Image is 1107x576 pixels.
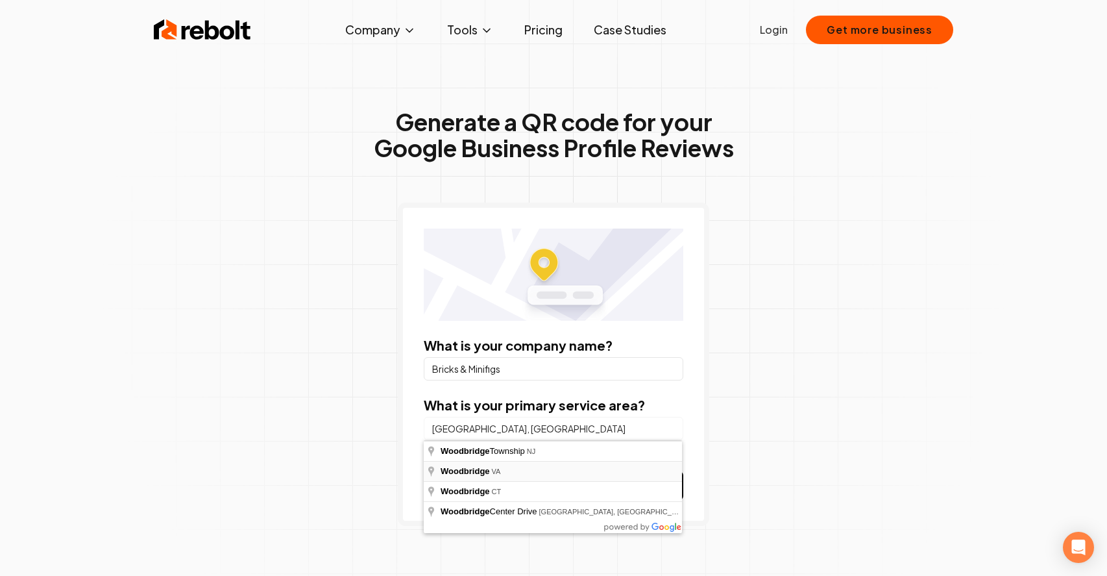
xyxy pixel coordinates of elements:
span: NJ [527,447,535,455]
img: Rebolt Logo [154,17,251,43]
span: Woodbridge [441,486,490,496]
img: Location map [424,229,683,321]
span: VA [492,468,501,475]
h1: Generate a QR code for your Google Business Profile Reviews [374,109,734,161]
a: Pricing [514,17,573,43]
a: Case Studies [583,17,677,43]
input: City or county or neighborhood [424,417,683,440]
button: Company [335,17,426,43]
span: Center Drive [441,507,539,516]
span: Woodbridge [441,466,490,476]
span: Township [441,446,527,456]
label: What is your primary service area? [424,397,645,413]
span: CT [492,488,502,495]
span: Woodbridge [441,507,490,516]
span: Woodbridge [441,446,490,456]
button: Get more business [806,16,953,44]
label: What is your company name? [424,337,613,353]
button: Tools [437,17,504,43]
input: Company Name [424,357,683,381]
div: Open Intercom Messenger [1063,532,1094,563]
span: [GEOGRAPHIC_DATA], [GEOGRAPHIC_DATA] [539,508,692,516]
a: Login [760,22,788,38]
